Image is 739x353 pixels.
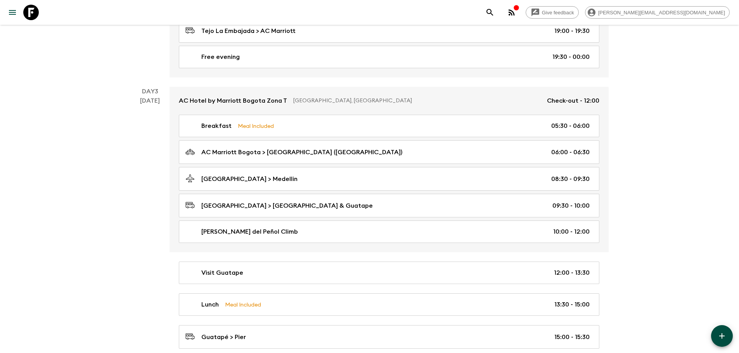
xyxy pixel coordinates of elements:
[131,87,170,96] p: Day 3
[179,46,599,68] a: Free evening19:30 - 00:00
[482,5,498,20] button: search adventures
[553,227,590,236] p: 10:00 - 12:00
[201,332,246,342] p: Guatapé > Pier
[201,201,373,210] p: [GEOGRAPHIC_DATA] > [GEOGRAPHIC_DATA] & Guatape
[179,220,599,243] a: [PERSON_NAME] del Peñol Climb10:00 - 12:00
[201,300,219,309] p: Lunch
[238,122,274,130] p: Meal Included
[293,97,541,105] p: [GEOGRAPHIC_DATA], [GEOGRAPHIC_DATA]
[554,300,590,309] p: 13:30 - 15:00
[179,19,599,43] a: Tejo La Embajada > AC Marriott19:00 - 19:30
[554,332,590,342] p: 15:00 - 15:30
[538,10,578,15] span: Give feedback
[201,52,240,62] p: Free evening
[551,148,590,157] p: 06:00 - 06:30
[554,26,590,36] p: 19:00 - 19:30
[179,325,599,349] a: Guatapé > Pier15:00 - 15:30
[585,6,730,19] div: [PERSON_NAME][EMAIL_ADDRESS][DOMAIN_NAME]
[179,293,599,316] a: LunchMeal Included13:30 - 15:00
[201,268,243,277] p: Visit Guatape
[594,10,729,15] span: [PERSON_NAME][EMAIL_ADDRESS][DOMAIN_NAME]
[179,194,599,217] a: [GEOGRAPHIC_DATA] > [GEOGRAPHIC_DATA] & Guatape09:30 - 10:00
[201,174,298,184] p: [GEOGRAPHIC_DATA] > Medellin
[179,96,287,105] p: AC Hotel by Marriott Bogota Zona T
[554,268,590,277] p: 12:00 - 13:30
[179,115,599,137] a: BreakfastMeal Included05:30 - 06:00
[5,5,20,20] button: menu
[179,140,599,164] a: AC Marriott Bogota > [GEOGRAPHIC_DATA] ([GEOGRAPHIC_DATA])06:00 - 06:30
[552,52,590,62] p: 19:30 - 00:00
[170,87,609,115] a: AC Hotel by Marriott Bogota Zona T[GEOGRAPHIC_DATA], [GEOGRAPHIC_DATA]Check-out - 12:00
[552,201,590,210] p: 09:30 - 10:00
[201,148,402,157] p: AC Marriott Bogota > [GEOGRAPHIC_DATA] ([GEOGRAPHIC_DATA])
[547,96,599,105] p: Check-out - 12:00
[179,262,599,284] a: Visit Guatape12:00 - 13:30
[526,6,579,19] a: Give feedback
[201,227,298,236] p: [PERSON_NAME] del Peñol Climb
[551,174,590,184] p: 08:30 - 09:30
[551,121,590,131] p: 05:30 - 06:00
[225,300,261,309] p: Meal Included
[201,121,232,131] p: Breakfast
[201,26,296,36] p: Tejo La Embajada > AC Marriott
[179,167,599,191] a: [GEOGRAPHIC_DATA] > Medellin08:30 - 09:30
